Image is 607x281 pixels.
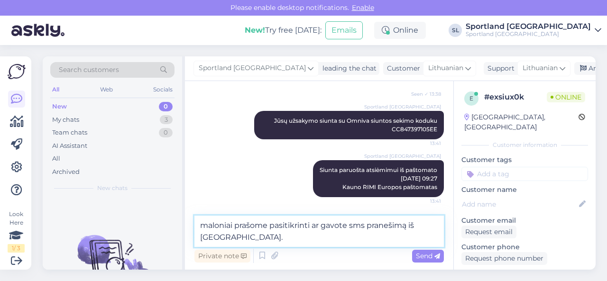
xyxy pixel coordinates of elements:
[349,3,377,12] span: Enable
[59,65,119,75] span: Search customers
[52,141,87,151] div: AI Assistant
[199,63,306,73] span: Sportland [GEOGRAPHIC_DATA]
[245,25,322,36] div: Try free [DATE]:
[383,63,420,73] div: Customer
[405,140,441,147] span: 13:41
[523,63,558,73] span: Lithuanian
[461,185,588,195] p: Customer name
[461,269,588,279] p: Visited pages
[466,23,591,30] div: Sportland [GEOGRAPHIC_DATA]
[466,30,591,38] div: Sportland [GEOGRAPHIC_DATA]
[8,244,25,253] div: 1 / 3
[151,83,175,96] div: Socials
[319,63,377,73] div: leading the chat
[461,155,588,165] p: Customer tags
[52,154,60,163] div: All
[405,198,441,205] span: 13:41
[52,167,80,177] div: Archived
[8,210,25,253] div: Look Here
[547,92,585,102] span: Online
[245,26,265,35] b: New!
[194,250,250,263] div: Private note
[428,63,463,73] span: Lithuanian
[52,128,87,137] div: Team chats
[274,117,445,133] span: Jūsų užsakymo siunta su Omniva siuntos sekimo koduku CC847397105EE
[98,83,115,96] div: Web
[8,64,26,79] img: Askly Logo
[466,23,601,38] a: Sportland [GEOGRAPHIC_DATA]Sportland [GEOGRAPHIC_DATA]
[52,115,79,125] div: My chats
[194,216,444,247] textarea: maloniai prašome pasitikrinti ar gavote sms pranešimą iš [GEOGRAPHIC_DATA].
[325,21,363,39] button: Emails
[464,112,579,132] div: [GEOGRAPHIC_DATA], [GEOGRAPHIC_DATA]
[461,216,588,226] p: Customer email
[461,226,516,238] div: Request email
[52,102,67,111] div: New
[159,102,173,111] div: 0
[159,128,173,137] div: 0
[364,103,441,110] span: Sportland [GEOGRAPHIC_DATA]
[461,167,588,181] input: Add a tag
[484,63,515,73] div: Support
[461,242,588,252] p: Customer phone
[469,95,473,102] span: e
[364,153,441,160] span: Sportland [GEOGRAPHIC_DATA]
[449,24,462,37] div: SL
[462,199,577,209] input: Add name
[405,91,441,98] span: Seen ✓ 13:38
[374,22,426,39] div: Online
[484,91,547,103] div: # exsiux0k
[416,252,440,260] span: Send
[461,252,547,265] div: Request phone number
[461,141,588,149] div: Customer information
[50,83,61,96] div: All
[320,166,437,190] span: Siunta paruošta atsiėmimui iš paštomato [DATE] 09:27 Kauno RIMI Europos paštomatas
[160,115,173,125] div: 3
[97,184,128,192] span: New chats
